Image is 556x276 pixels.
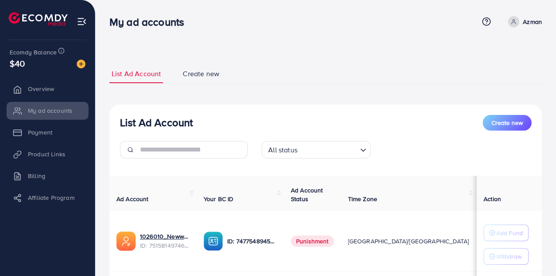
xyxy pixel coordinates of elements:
span: Create new [491,118,523,127]
span: Time Zone [348,195,377,203]
button: Add Fund [484,225,529,241]
button: Create new [483,115,532,131]
span: $40 [10,57,25,70]
img: menu [77,17,87,27]
img: ic-ba-acc.ded83a64.svg [204,232,223,251]
span: Ad Account Status [291,186,323,203]
span: Ecomdy Balance [10,48,57,57]
span: ID: 7515814974686543888 [140,241,190,250]
span: Punishment [291,236,334,247]
img: image [77,60,85,68]
input: Search for option [300,142,357,156]
p: Azman [523,17,542,27]
h3: My ad accounts [109,16,191,28]
span: Action [484,195,501,203]
img: ic-ads-acc.e4c84228.svg [116,232,136,251]
img: logo [9,12,68,26]
span: List Ad Account [112,69,161,79]
h3: List Ad Account [120,116,193,129]
p: Withdraw [496,251,522,262]
span: All status [266,144,299,156]
span: [GEOGRAPHIC_DATA]/[GEOGRAPHIC_DATA] [348,237,469,246]
div: Search for option [262,141,371,158]
span: Your BC ID [204,195,234,203]
span: Ad Account [116,195,149,203]
div: <span class='underline'>1026010_Newww_1749912043958</span></br>7515814974686543888 [140,232,190,250]
p: Add Fund [496,228,523,238]
span: Create new [183,69,219,79]
button: Withdraw [484,248,529,265]
a: 1026010_Newww_1749912043958 [140,232,190,241]
p: ID: 7477548945393319953 [227,236,277,246]
a: Azman [505,16,542,27]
